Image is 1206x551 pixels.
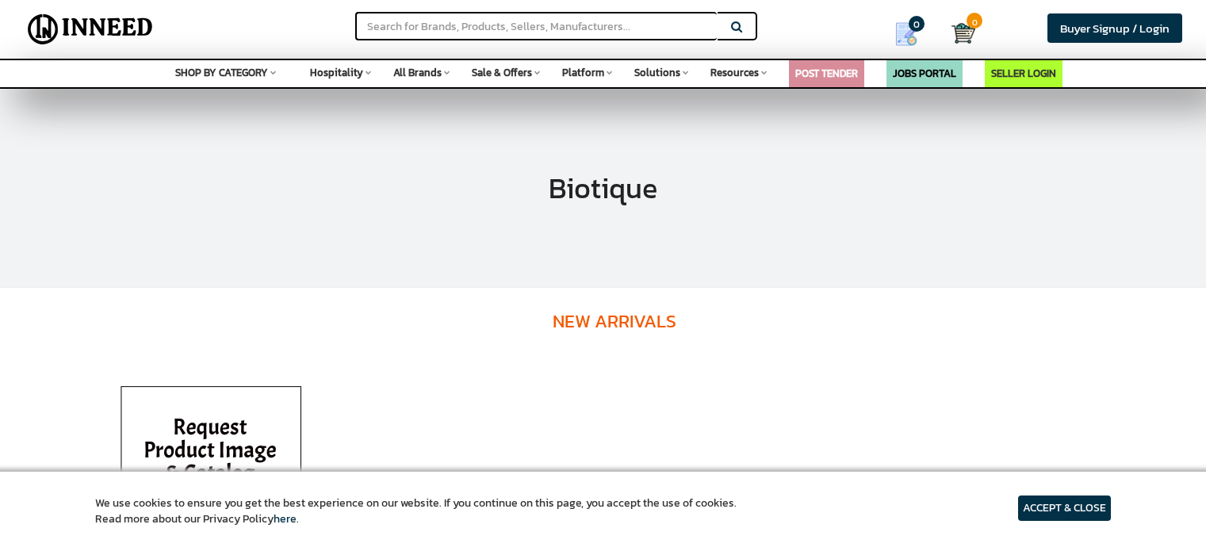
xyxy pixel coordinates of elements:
[355,12,717,40] input: Search for Brands, Products, Sellers, Manufacturers...
[873,16,951,52] a: my Quotes 0
[634,65,680,80] span: Solutions
[472,65,532,80] span: Sale & Offers
[175,65,268,80] span: SHOP BY CATEGORY
[274,511,297,527] a: here
[95,496,737,527] article: We use cookies to ensure you get the best experience on our website. If you continue on this page...
[96,288,1134,355] h4: New Arrivals
[310,65,363,80] span: Hospitality
[991,66,1056,81] a: SELLER LOGIN
[1047,13,1182,43] a: Buyer Signup / Login
[795,66,858,81] a: POST TENDER
[967,13,982,29] span: 0
[562,65,604,80] span: Platform
[893,66,956,81] a: JOBS PORTAL
[1060,19,1170,37] span: Buyer Signup / Login
[549,173,657,205] h1: Biotique
[909,16,925,32] span: 0
[1018,496,1111,521] article: ACCEPT & CLOSE
[710,65,759,80] span: Resources
[21,10,159,49] img: Inneed.Market
[393,65,442,80] span: All Brands
[951,16,963,51] a: Cart 0
[951,21,975,45] img: Cart
[894,22,918,46] img: Show My Quotes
